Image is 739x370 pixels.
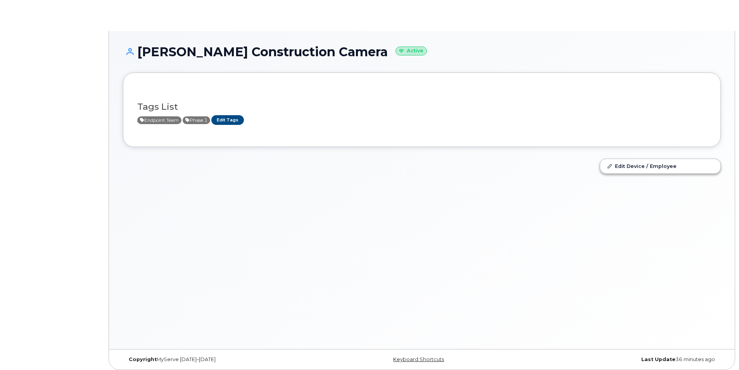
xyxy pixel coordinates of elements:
[137,102,706,112] h3: Tags List
[123,356,322,363] div: MyServe [DATE]–[DATE]
[641,356,675,362] strong: Last Update
[137,116,181,124] span: Active
[183,116,210,124] span: Active
[129,356,157,362] strong: Copyright
[521,356,721,363] div: 36 minutes ago
[600,159,720,173] a: Edit Device / Employee
[393,356,444,362] a: Keyboard Shortcuts
[395,47,427,55] small: Active
[123,45,721,59] h1: [PERSON_NAME] Construction Camera
[211,115,244,125] a: Edit Tags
